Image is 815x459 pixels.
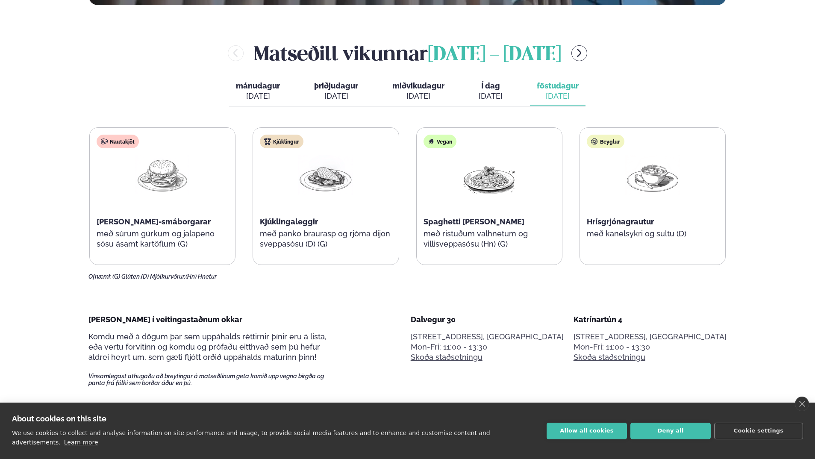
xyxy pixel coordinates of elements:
[135,155,190,195] img: Hamburger.png
[587,229,718,239] p: með kanelsykri og sultu (D)
[236,91,280,101] div: [DATE]
[479,91,503,101] div: [DATE]
[88,373,339,386] span: Vinsamlegast athugaðu að breytingar á matseðlinum geta komið upp vegna birgða og panta frá fólki ...
[101,138,108,145] img: beef.svg
[795,397,809,411] a: close
[97,135,139,148] div: Nautakjöt
[264,138,271,145] img: chicken.svg
[411,352,483,362] a: Skoða staðsetningu
[12,430,490,446] p: We use cookies to collect and analyse information on site performance and usage, to provide socia...
[298,155,353,195] img: Chicken-breast.png
[547,423,627,439] button: Allow all cookies
[141,273,185,280] span: (D) Mjólkurvörur,
[574,352,645,362] a: Skoða staðsetningu
[411,332,564,342] p: [STREET_ADDRESS], [GEOGRAPHIC_DATA]
[462,155,517,195] img: Spagetti.png
[97,217,211,226] span: [PERSON_NAME]-smáborgarar
[314,81,358,90] span: þriðjudagur
[236,81,280,90] span: mánudagur
[574,332,727,342] p: [STREET_ADDRESS], [GEOGRAPHIC_DATA]
[392,91,444,101] div: [DATE]
[260,135,303,148] div: Kjúklingur
[714,423,803,439] button: Cookie settings
[472,77,509,106] button: Í dag [DATE]
[479,81,503,91] span: Í dag
[88,315,242,324] span: [PERSON_NAME] í veitingastaðnum okkar
[260,217,318,226] span: Kjúklingaleggir
[424,135,456,148] div: Vegan
[411,342,564,352] div: Mon-Fri: 11:00 - 13:30
[64,439,98,446] a: Learn more
[625,155,680,195] img: Soup.png
[254,39,561,67] h2: Matseðill vikunnar
[88,332,327,362] span: Komdu með á dögum þar sem uppáhalds réttirnir þínir eru á lista, eða vertu forvitinn og komdu og ...
[97,229,228,249] p: með súrum gúrkum og jalapeno sósu ásamt kartöflum (G)
[587,217,654,226] span: Hrísgrjónagrautur
[185,273,217,280] span: (Hn) Hnetur
[392,81,444,90] span: miðvikudagur
[411,315,564,325] div: Dalvegur 30
[537,91,579,101] div: [DATE]
[260,229,391,249] p: með panko braurasp og rjóma dijon sveppasósu (D) (G)
[424,217,524,226] span: Spaghetti [PERSON_NAME]
[574,315,727,325] div: Katrínartún 4
[112,273,141,280] span: (G) Glúten,
[424,229,555,249] p: með ristuðum valhnetum og villisveppasósu (Hn) (G)
[587,135,624,148] div: Beyglur
[12,414,106,423] strong: About cookies on this site
[571,45,587,61] button: menu-btn-right
[229,77,287,106] button: mánudagur [DATE]
[530,77,586,106] button: föstudagur [DATE]
[591,138,598,145] img: bagle-new-16px.svg
[537,81,579,90] span: föstudagur
[314,91,358,101] div: [DATE]
[574,342,727,352] div: Mon-Fri: 11:00 - 13:30
[428,46,561,65] span: [DATE] - [DATE]
[88,273,111,280] span: Ofnæmi:
[630,423,711,439] button: Deny all
[428,138,435,145] img: Vegan.svg
[307,77,365,106] button: þriðjudagur [DATE]
[228,45,244,61] button: menu-btn-left
[385,77,451,106] button: miðvikudagur [DATE]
